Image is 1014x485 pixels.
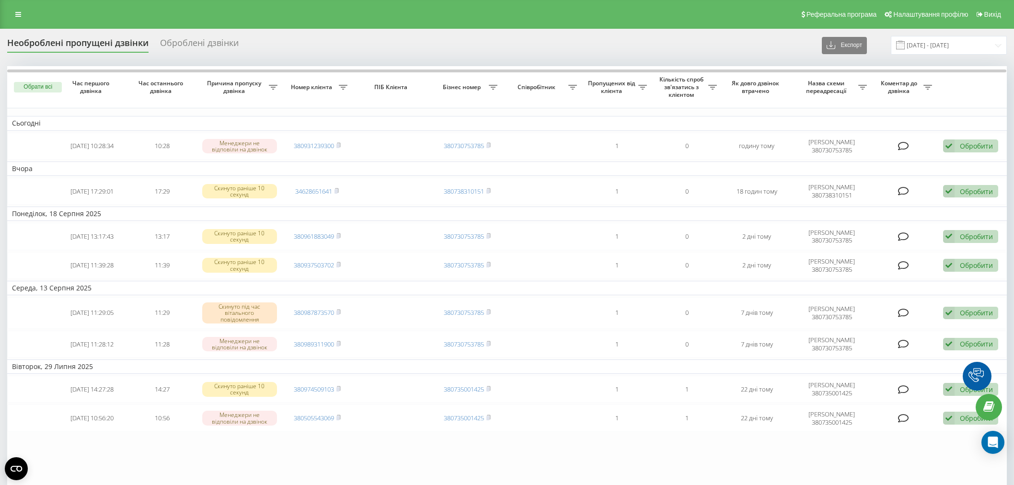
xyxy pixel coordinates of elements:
td: 0 [652,178,722,205]
div: Менеджери не відповіли на дзвінок [202,411,277,425]
a: 380730753785 [444,141,484,150]
td: [PERSON_NAME] 380730753785 [792,252,872,279]
td: 0 [652,331,722,358]
button: Обрати всі [14,82,62,92]
div: Обробити [960,308,993,317]
div: Оброблені дзвінки [160,38,239,53]
td: 0 [652,223,722,250]
div: Обробити [960,261,993,270]
div: Обробити [960,141,993,150]
td: [DATE] 13:17:43 [57,223,127,250]
div: Скинуто під час вітального повідомлення [202,302,277,323]
div: Скинуто раніше 10 секунд [202,258,277,272]
td: 1 [652,376,722,403]
td: 11:39 [127,252,197,279]
span: Час першого дзвінка [65,80,119,94]
a: 380961883049 [294,232,334,241]
div: Обробити [960,339,993,348]
td: [PERSON_NAME] 380730753785 [792,297,872,329]
td: Вівторок, 29 Липня 2025 [7,359,1007,374]
td: [DATE] 17:29:01 [57,178,127,205]
a: 380730753785 [444,340,484,348]
a: 380989311900 [294,340,334,348]
span: Назва схеми переадресації [796,80,858,94]
div: Менеджери не відповіли на дзвінок [202,337,277,351]
td: 1 [582,331,652,358]
td: 22 дні тому [722,404,792,431]
a: 380974509103 [294,385,334,393]
td: [PERSON_NAME] 380730753785 [792,223,872,250]
td: 1 [652,404,722,431]
a: 380730753785 [444,308,484,317]
span: Як довго дзвінок втрачено [730,80,784,94]
td: [DATE] 11:39:28 [57,252,127,279]
a: 380505543069 [294,414,334,422]
td: Вчора [7,162,1007,176]
div: Скинуто раніше 10 секунд [202,229,277,243]
div: Необроблені пропущені дзвінки [7,38,149,53]
span: ПІБ Клієнта [360,83,424,91]
a: 380730753785 [444,232,484,241]
span: Вихід [984,11,1001,18]
td: 1 [582,297,652,329]
td: Сьогодні [7,116,1007,130]
td: 1 [582,404,652,431]
td: 1 [582,376,652,403]
td: [DATE] 10:56:20 [57,404,127,431]
a: 380738310151 [444,187,484,196]
a: 380735001425 [444,414,484,422]
div: Скинуто раніше 10 секунд [202,382,277,396]
span: Час останнього дзвінка [135,80,189,94]
span: Налаштування профілю [893,11,968,18]
span: Пропущених від клієнта [587,80,638,94]
a: 34628651641 [295,187,332,196]
td: 18 годин тому [722,178,792,205]
div: Open Intercom Messenger [981,431,1004,454]
span: Співробітник [507,83,569,91]
td: 7 днів тому [722,297,792,329]
a: 380987873570 [294,308,334,317]
span: Номер клієнта [287,83,339,91]
td: 13:17 [127,223,197,250]
td: [PERSON_NAME] 380730753785 [792,133,872,160]
a: 380730753785 [444,261,484,269]
td: 7 днів тому [722,331,792,358]
td: 2 дні тому [722,252,792,279]
td: 1 [582,223,652,250]
td: 14:27 [127,376,197,403]
span: Бізнес номер [437,83,489,91]
button: Open CMP widget [5,457,28,480]
a: 380931239300 [294,141,334,150]
span: Причина пропуску дзвінка [202,80,268,94]
td: [PERSON_NAME] 380730753785 [792,331,872,358]
td: [PERSON_NAME] 380738310151 [792,178,872,205]
td: 17:29 [127,178,197,205]
td: [PERSON_NAME] 380735001425 [792,376,872,403]
td: [DATE] 10:28:34 [57,133,127,160]
td: Середа, 13 Серпня 2025 [7,281,1007,295]
td: 0 [652,297,722,329]
span: Кількість спроб зв'язатись з клієнтом [657,76,708,98]
td: 1 [582,178,652,205]
td: годину тому [722,133,792,160]
span: Реферальна програма [807,11,877,18]
td: 11:28 [127,331,197,358]
a: 380735001425 [444,385,484,393]
td: [DATE] 14:27:28 [57,376,127,403]
div: Обробити [960,232,993,241]
button: Експорт [822,37,867,54]
td: 11:29 [127,297,197,329]
div: Обробити [960,414,993,423]
td: 10:28 [127,133,197,160]
td: [DATE] 11:29:05 [57,297,127,329]
td: 0 [652,252,722,279]
td: [DATE] 11:28:12 [57,331,127,358]
td: Понеділок, 18 Серпня 2025 [7,207,1007,221]
td: 10:56 [127,404,197,431]
span: Коментар до дзвінка [876,80,923,94]
td: 0 [652,133,722,160]
td: 1 [582,252,652,279]
td: 2 дні тому [722,223,792,250]
div: Менеджери не відповіли на дзвінок [202,139,277,153]
a: 380937503702 [294,261,334,269]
